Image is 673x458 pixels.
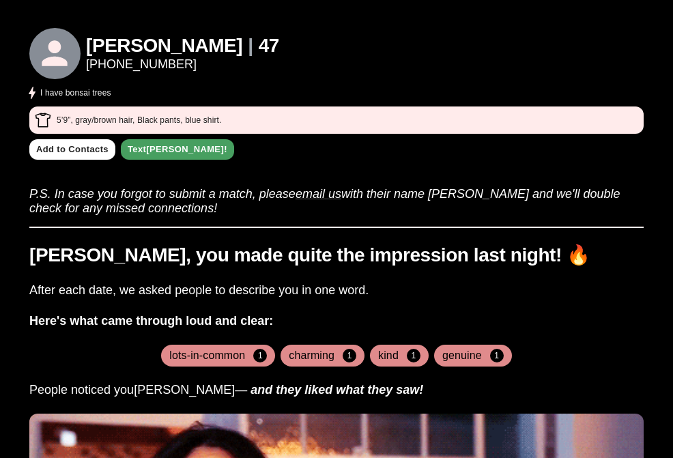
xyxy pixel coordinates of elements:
p: 5’9”, gray/brown hair , Black pants, blue shirt. [57,114,221,126]
i: and they liked what they saw! [250,383,423,397]
a: Add to Contacts [29,139,115,160]
span: 1 [490,349,504,362]
h1: [PERSON_NAME] [86,35,242,57]
a: Text[PERSON_NAME]! [121,139,234,160]
p: I have bonsai trees [40,87,111,99]
h4: charming [289,349,334,362]
span: 1 [253,349,267,362]
h4: kind [378,349,399,362]
h1: | [248,35,253,57]
h4: lots-in-common [169,349,245,362]
h3: After each date, we asked people to describe you in one word. [29,283,644,298]
a: email us [296,187,341,201]
h1: 47 [259,35,279,57]
a: [PHONE_NUMBER] [86,57,279,72]
i: P.S. In case you forgot to submit a match, please with their name [PERSON_NAME] and we'll double ... [29,187,620,215]
h3: People noticed you [PERSON_NAME] — [29,383,644,397]
h4: genuine [442,349,482,362]
span: 1 [343,349,356,362]
h1: [PERSON_NAME], you made quite the impression last night! 🔥 [29,244,644,267]
span: 1 [407,349,420,362]
h3: Here's what came through loud and clear: [29,314,644,328]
